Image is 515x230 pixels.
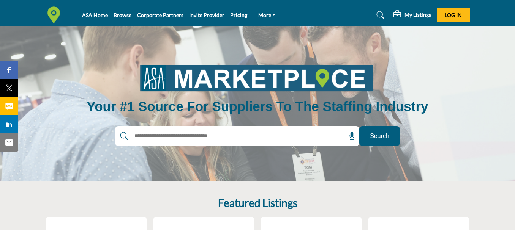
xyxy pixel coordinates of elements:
[437,8,470,22] button: Log In
[370,131,389,141] span: Search
[218,197,297,210] h2: Featured Listings
[138,62,377,93] img: image
[445,12,462,18] span: Log In
[137,12,183,18] a: Corporate Partners
[359,126,400,146] button: Search
[393,11,431,20] div: My Listings
[369,9,389,21] a: Search
[189,12,224,18] a: Invite Provider
[404,11,431,18] h5: My Listings
[253,10,281,20] a: More
[87,98,428,115] h1: Your #1 Source for Suppliers to the Staffing Industry
[45,6,66,23] img: Site Logo
[114,12,131,18] a: Browse
[230,12,247,18] a: Pricing
[82,12,108,18] a: ASA Home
